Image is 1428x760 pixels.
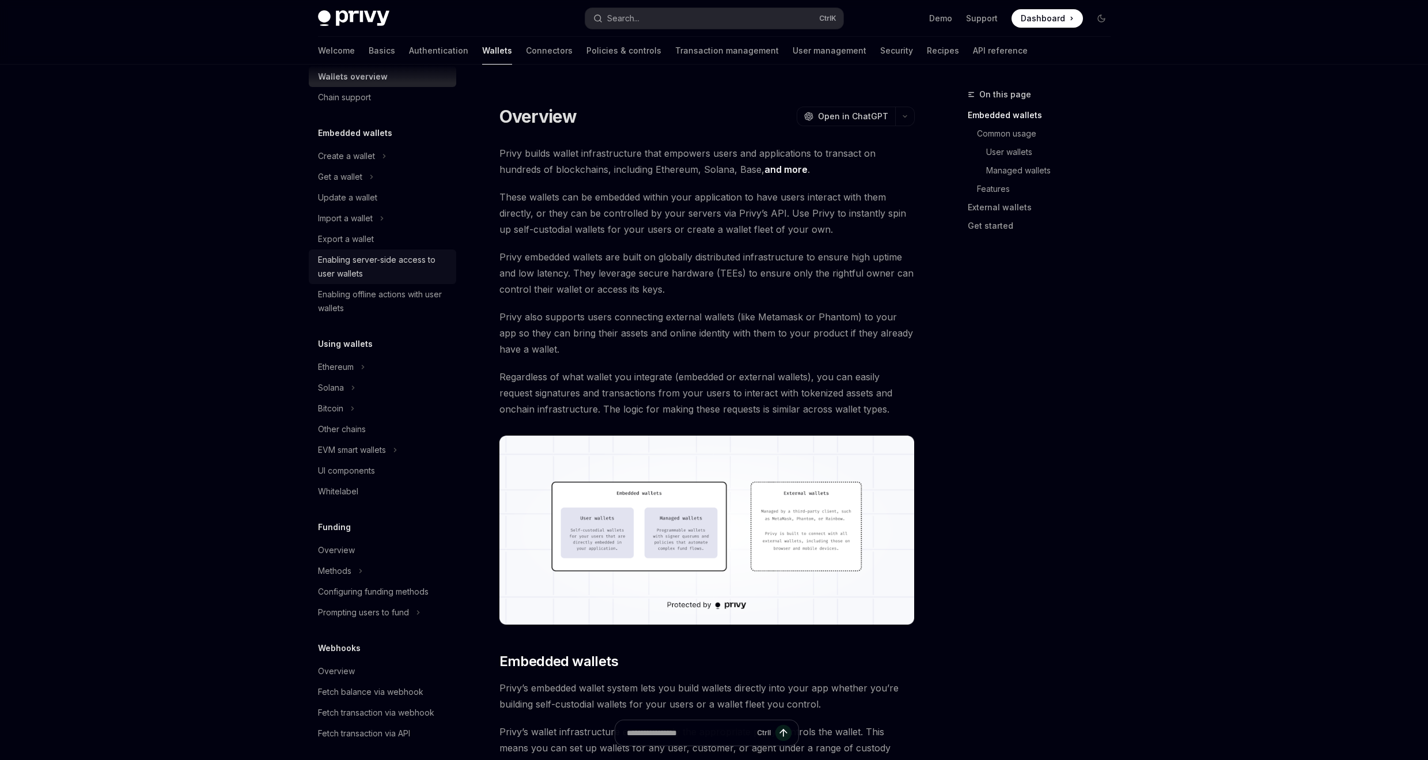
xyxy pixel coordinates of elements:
div: Fetch balance via webhook [318,685,423,699]
button: Open in ChatGPT [797,107,895,126]
a: Support [966,13,998,24]
span: These wallets can be embedded within your application to have users interact with them directly, ... [499,189,915,237]
a: Connectors [526,37,573,65]
a: Features [968,180,1120,198]
a: User wallets [968,143,1120,161]
button: Toggle Bitcoin section [309,398,456,419]
a: Overview [309,540,456,561]
div: Overview [318,543,355,557]
div: Enabling offline actions with user wallets [318,288,449,315]
a: Policies & controls [586,37,661,65]
div: Configuring funding methods [318,585,429,599]
div: Methods [318,564,351,578]
h5: Webhooks [318,641,361,655]
div: Enabling server-side access to user wallets [318,253,449,281]
button: Toggle Prompting users to fund section [309,602,456,623]
span: Embedded wallets [499,652,618,671]
div: UI components [318,464,375,478]
a: Transaction management [675,37,779,65]
div: Fetch transaction via API [318,727,410,740]
div: Update a wallet [318,191,377,205]
span: Open in ChatGPT [818,111,888,122]
a: Managed wallets [968,161,1120,180]
a: Authentication [409,37,468,65]
div: Other chains [318,422,366,436]
div: Prompting users to fund [318,606,409,619]
div: Export a wallet [318,232,374,246]
button: Toggle Import a wallet section [309,208,456,229]
a: Update a wallet [309,187,456,208]
img: dark logo [318,10,389,27]
div: Bitcoin [318,402,343,415]
div: Fetch transaction via webhook [318,706,434,720]
span: Privy embedded wallets are built on globally distributed infrastructure to ensure high uptime and... [499,249,915,297]
button: Toggle Solana section [309,377,456,398]
h5: Using wallets [318,337,373,351]
a: Overview [309,661,456,682]
h1: Overview [499,106,577,127]
span: Regardless of what wallet you integrate (embedded or external wallets), you can easily request si... [499,369,915,417]
a: Common usage [968,124,1120,143]
a: and more [764,164,808,176]
a: API reference [973,37,1028,65]
a: Whitelabel [309,481,456,502]
a: Welcome [318,37,355,65]
a: Security [880,37,913,65]
div: Get a wallet [318,170,362,184]
button: Toggle Ethereum section [309,357,456,377]
a: Fetch transaction via webhook [309,702,456,723]
div: Solana [318,381,344,395]
img: images/walletoverview.png [499,436,915,625]
button: Toggle Methods section [309,561,456,581]
a: User management [793,37,866,65]
a: Fetch balance via webhook [309,682,456,702]
a: Recipes [927,37,959,65]
a: Configuring funding methods [309,581,456,602]
div: Chain support [318,90,371,104]
div: Overview [318,664,355,678]
button: Toggle Create a wallet section [309,146,456,167]
a: Chain support [309,87,456,108]
h5: Embedded wallets [318,126,392,140]
a: Enabling server-side access to user wallets [309,249,456,284]
button: Toggle EVM smart wallets section [309,440,456,460]
span: Privy also supports users connecting external wallets (like Metamask or Phantom) to your app so t... [499,309,915,357]
button: Toggle dark mode [1092,9,1111,28]
a: External wallets [968,198,1120,217]
a: Dashboard [1012,9,1083,28]
div: Create a wallet [318,149,375,163]
span: Privy builds wallet infrastructure that empowers users and applications to transact on hundreds o... [499,145,915,177]
a: Wallets [482,37,512,65]
span: Dashboard [1021,13,1065,24]
a: Demo [929,13,952,24]
a: Other chains [309,419,456,440]
button: Send message [775,725,791,741]
a: Enabling offline actions with user wallets [309,284,456,319]
div: Ethereum [318,360,354,374]
div: Search... [607,12,639,25]
input: Ask a question... [627,720,752,746]
a: Export a wallet [309,229,456,249]
a: UI components [309,460,456,481]
span: Ctrl K [819,14,836,23]
div: EVM smart wallets [318,443,386,457]
button: Open search [585,8,843,29]
a: Embedded wallets [968,106,1120,124]
div: Import a wallet [318,211,373,225]
span: Privy’s embedded wallet system lets you build wallets directly into your app whether you’re build... [499,680,915,712]
div: Whitelabel [318,485,358,498]
a: Get started [968,217,1120,235]
a: Basics [369,37,395,65]
button: Toggle Get a wallet section [309,167,456,187]
span: On this page [979,88,1031,101]
a: Fetch transaction via API [309,723,456,744]
h5: Funding [318,520,351,534]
